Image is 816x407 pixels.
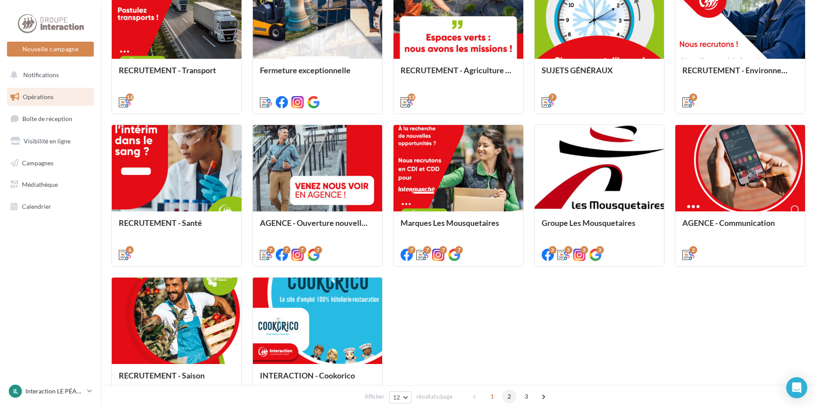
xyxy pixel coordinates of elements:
[596,246,604,254] div: 3
[22,181,58,188] span: Médiathèque
[260,66,376,83] div: Fermeture exceptionnelle
[260,218,376,236] div: AGENCE - Ouverture nouvelle agence
[416,393,453,401] span: résultats/page
[549,93,557,101] div: 7
[542,218,657,236] div: Groupe Les Mousquetaires
[682,66,798,83] div: RECRUTEMENT - Environnement
[423,246,431,254] div: 7
[408,246,415,254] div: 7
[5,66,92,84] button: Notifications
[283,246,291,254] div: 7
[119,66,234,83] div: RECRUTEMENT - Transport
[126,93,134,101] div: 13
[267,246,275,254] div: 7
[5,154,96,172] a: Campagnes
[7,42,94,57] button: Nouvelle campagne
[542,66,657,83] div: SUJETS GÉNÉRAUX
[22,115,72,122] span: Boîte de réception
[401,218,516,236] div: Marques Les Mousquetaires
[502,389,516,403] span: 2
[689,93,697,101] div: 9
[455,246,463,254] div: 7
[682,218,798,236] div: AGENCE - Communication
[5,132,96,150] a: Visibilité en ligne
[126,246,134,254] div: 6
[439,246,447,254] div: 7
[786,377,807,398] div: Open Intercom Messenger
[119,218,234,236] div: RECRUTEMENT - Santé
[689,246,697,254] div: 2
[25,387,84,396] p: Interaction LE PÉAGE DE ROUSSILLON
[119,371,234,389] div: RECRUTEMENT - Saison
[260,371,376,389] div: INTERACTION - Cookorico
[389,391,412,403] button: 12
[5,88,96,106] a: Opérations
[22,203,51,210] span: Calendrier
[23,71,59,79] span: Notifications
[519,389,533,403] span: 3
[5,109,96,128] a: Boîte de réception
[365,393,384,401] span: Afficher
[314,246,322,254] div: 7
[393,394,401,401] span: 12
[7,383,94,400] a: IL Interaction LE PÉAGE DE ROUSSILLON
[23,93,53,100] span: Opérations
[580,246,588,254] div: 3
[5,197,96,216] a: Calendrier
[24,137,71,145] span: Visibilité en ligne
[549,246,557,254] div: 3
[22,159,53,166] span: Campagnes
[408,93,415,101] div: 13
[13,387,18,396] span: IL
[564,246,572,254] div: 3
[298,246,306,254] div: 7
[401,66,516,83] div: RECRUTEMENT - Agriculture / Espaces verts
[5,175,96,194] a: Médiathèque
[485,389,499,403] span: 1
